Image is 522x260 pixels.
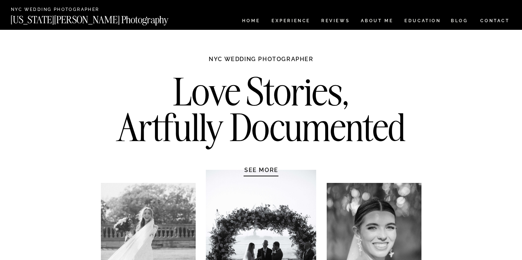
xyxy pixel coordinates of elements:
[109,74,413,150] h2: Love Stories, Artfully Documented
[404,19,442,25] a: EDUCATION
[241,19,261,25] a: HOME
[480,17,510,25] a: CONTACT
[11,15,193,21] a: [US_STATE][PERSON_NAME] Photography
[193,55,329,70] h1: NYC WEDDING PHOTOGRAPHER
[272,19,310,25] a: Experience
[11,7,120,13] a: NYC Wedding Photographer
[321,19,348,25] a: REVIEWS
[227,166,296,173] a: SEE MORE
[360,19,393,25] a: ABOUT ME
[451,19,468,25] a: BLOG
